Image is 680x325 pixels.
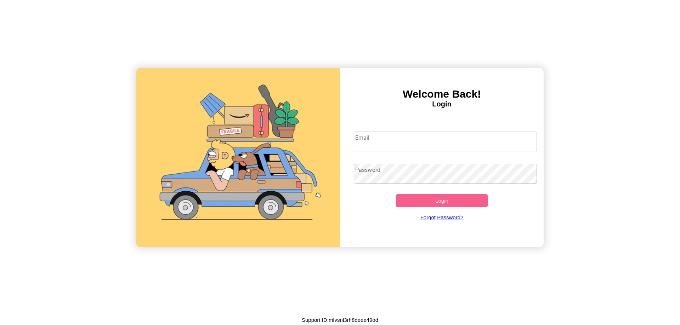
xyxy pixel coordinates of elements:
[396,194,488,207] button: Login
[302,315,378,325] p: Support ID: mfvsnl3rh8qeee49od
[136,68,340,247] img: gif
[340,88,544,100] h3: Welcome Back!
[340,100,544,108] h4: Login
[350,207,534,227] a: Forgot Password?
